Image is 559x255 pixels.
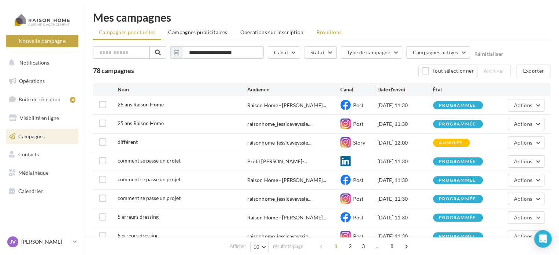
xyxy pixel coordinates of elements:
span: comment se passe un projet [118,176,181,182]
span: Afficher [230,243,246,250]
div: [DATE] 12:00 [377,139,433,146]
button: Actions [508,211,544,224]
span: Profil [PERSON_NAME]-... [247,158,307,165]
span: 5 erreurs dressing [118,214,159,220]
span: Brouillons [316,29,342,35]
div: Mes campagnes [93,12,550,23]
div: Audience [247,86,340,93]
div: [DATE] 11:30 [377,102,433,109]
span: raisonhome_jessicaveyssie... [247,120,311,128]
button: Actions [508,155,544,168]
span: raisonhome_jessicaveyssie... [247,139,311,146]
div: programmée [439,234,475,239]
span: Actions [514,158,532,164]
span: Actions [514,121,532,127]
div: 4 [70,97,75,103]
button: Statut [304,46,337,59]
div: État [433,86,489,93]
span: Post [353,214,363,221]
button: 10 [250,242,269,252]
button: Archiver [477,65,511,77]
span: raisonhome_jessicaveyssie... [247,233,311,240]
a: Médiathèque [4,165,80,181]
button: Tout sélectionner [418,65,477,77]
span: 1 [330,240,342,252]
span: Actions [514,196,532,202]
span: Actions [514,102,532,108]
span: 8 [386,240,398,252]
div: programmée [439,215,475,220]
span: résultats/page [273,243,303,250]
span: Campagnes [18,133,45,139]
span: raisonhome_jessicaveyssie... [247,195,311,203]
button: Actions [508,230,544,243]
div: [DATE] 11:30 [377,214,433,221]
span: 78 campagnes [93,66,134,74]
div: Open Intercom Messenger [534,230,552,248]
span: Boîte de réception [19,96,60,102]
div: Canal [340,86,377,93]
button: Campagnes actives [406,46,470,59]
span: Post [353,102,363,108]
span: comment se passe un projet [118,195,181,201]
span: Raison Home - [PERSON_NAME]... [247,102,326,109]
div: annulée [439,141,462,145]
span: Actions [514,233,532,239]
button: Type de campagne [341,46,403,59]
span: Post [353,196,363,202]
button: Canal [268,46,300,59]
a: Campagnes [4,129,80,144]
a: Opérations [4,73,80,89]
span: Médiathèque [18,170,48,176]
button: Actions [508,99,544,112]
div: [DATE] 11:30 [377,176,433,184]
span: Story [353,139,365,146]
button: Réinitialiser [474,51,503,57]
div: programmée [439,159,475,164]
button: Notifications [4,55,77,70]
a: JV [PERSON_NAME] [6,235,78,249]
a: Visibilité en ligne [4,110,80,126]
button: Actions [508,174,544,186]
span: Campagnes actives [412,49,458,55]
a: Boîte de réception4 [4,91,80,107]
span: 3 [358,240,369,252]
a: Contacts [4,147,80,162]
div: Nom [118,86,248,93]
span: Actions [514,214,532,221]
span: Calendrier [18,188,43,194]
div: programmée [439,178,475,183]
span: Operations sur inscription [240,29,303,35]
div: [DATE] 11:30 [377,158,433,165]
span: Campagnes publicitaires [168,29,227,35]
div: [DATE] 11:30 [377,233,433,240]
div: [DATE] 11:30 [377,120,433,128]
span: Actions [514,177,532,183]
button: Nouvelle campagne [6,35,78,47]
span: Post [353,177,363,183]
button: Actions [508,193,544,205]
span: Notifications [19,59,49,66]
span: Post [353,121,363,127]
p: [PERSON_NAME] [21,238,70,245]
span: 2 [344,240,356,252]
span: Actions [514,139,532,146]
span: Visibilité en ligne [20,115,59,121]
span: 10 [253,244,260,250]
div: programmée [439,103,475,108]
span: Opérations [19,78,45,84]
span: JV [10,238,16,245]
span: 25 ans Raison Home [118,101,164,108]
span: Post [353,233,363,239]
div: programmée [439,197,475,201]
span: comment se passe un projet [118,157,181,164]
span: ... [372,240,384,252]
a: Calendrier [4,183,80,199]
span: Raison Home - [PERSON_NAME]... [247,176,326,184]
button: Actions [508,136,544,149]
div: Date d'envoi [377,86,433,93]
span: différent [118,139,138,145]
span: Raison Home - [PERSON_NAME]... [247,214,326,221]
div: [DATE] 11:30 [377,195,433,203]
button: Exporter [517,65,550,77]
